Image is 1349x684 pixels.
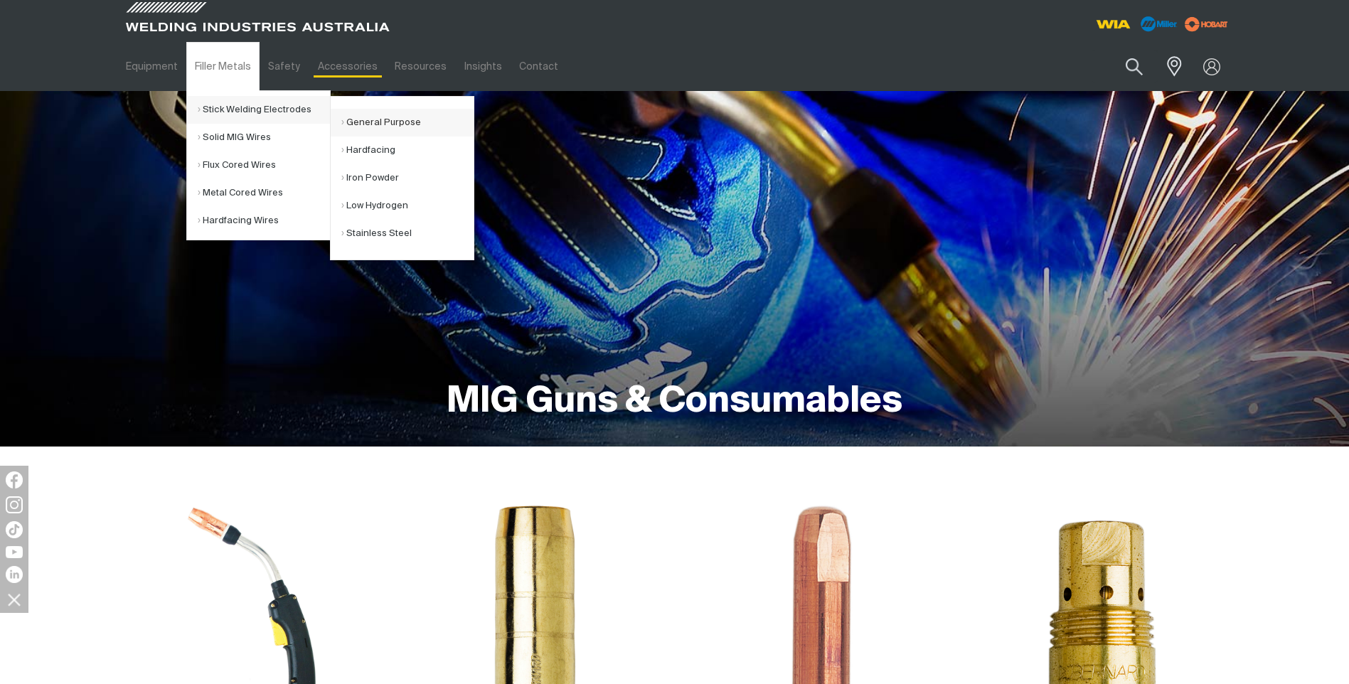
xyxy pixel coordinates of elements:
[1092,50,1158,83] input: Product name or item number...
[1180,14,1232,35] img: miller
[6,546,23,558] img: YouTube
[341,109,474,137] a: General Purpose
[341,164,474,192] a: Iron Powder
[309,42,386,91] a: Accessories
[6,521,23,538] img: TikTok
[330,96,474,260] ul: Stick Welding Electrodes Submenu
[341,137,474,164] a: Hardfacing
[455,42,510,91] a: Insights
[186,90,331,240] ul: Filler Metals Submenu
[341,220,474,247] a: Stainless Steel
[198,124,330,151] a: Solid MIG Wires
[117,42,954,91] nav: Main
[198,179,330,207] a: Metal Cored Wires
[6,566,23,583] img: LinkedIn
[6,471,23,488] img: Facebook
[386,42,455,91] a: Resources
[1110,50,1158,83] button: Search products
[341,192,474,220] a: Low Hydrogen
[260,42,309,91] a: Safety
[198,207,330,235] a: Hardfacing Wires
[2,587,26,611] img: hide socials
[511,42,567,91] a: Contact
[198,151,330,179] a: Flux Cored Wires
[186,42,260,91] a: Filler Metals
[447,379,902,425] h1: MIG Guns & Consumables
[117,42,186,91] a: Equipment
[198,96,330,124] a: Stick Welding Electrodes
[6,496,23,513] img: Instagram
